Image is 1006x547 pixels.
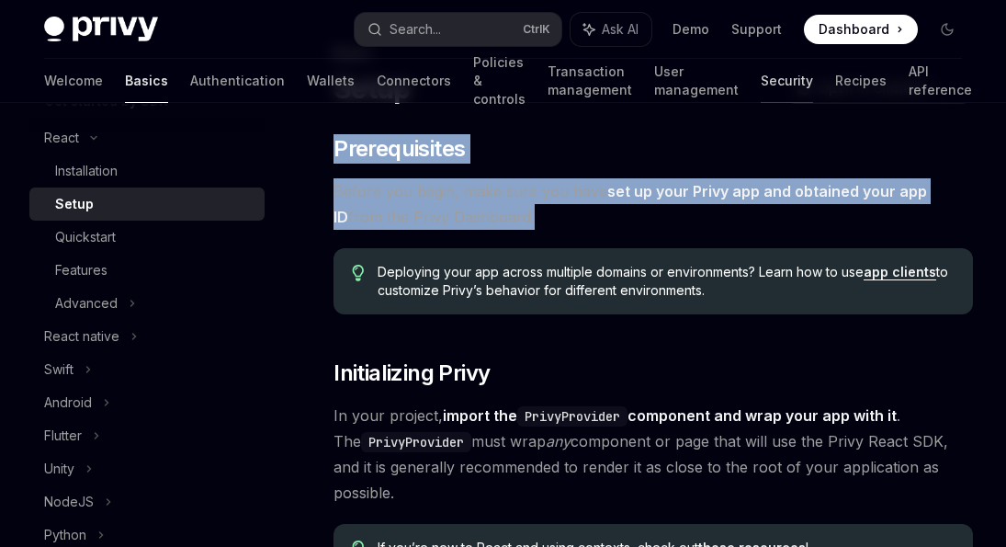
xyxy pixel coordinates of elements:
span: Before you begin, make sure you have from the Privy Dashboard. [333,178,973,230]
a: Authentication [190,59,285,103]
span: Initializing Privy [333,359,490,388]
div: Quickstart [55,226,116,248]
a: Policies & controls [473,59,526,103]
span: Deploying your app across multiple domains or environments? Learn how to use to customize Privy’s... [378,263,955,300]
div: Android [44,392,92,414]
a: Recipes [835,59,887,103]
a: Welcome [44,59,103,103]
span: Prerequisites [333,134,465,164]
a: User management [654,59,739,103]
button: Toggle dark mode [933,15,962,44]
a: Connectors [377,59,451,103]
span: Ask AI [602,20,639,39]
a: set up your Privy app and obtained your app ID [333,182,927,227]
a: Support [731,20,782,39]
div: Python [44,524,86,546]
span: In your project, . The must wrap component or page that will use the Privy React SDK, and it is g... [333,403,973,506]
a: API reference [909,59,972,103]
a: Transaction management [548,59,632,103]
a: Basics [125,59,168,103]
a: Dashboard [804,15,918,44]
button: Search...CtrlK [355,13,560,46]
code: PrivyProvider [361,432,471,452]
a: Setup [29,188,265,221]
a: Quickstart [29,221,265,254]
div: Search... [390,18,441,40]
em: any [546,432,571,450]
a: app clients [864,264,936,280]
a: Features [29,254,265,287]
div: Flutter [44,425,82,447]
div: React native [44,325,119,348]
code: PrivyProvider [517,406,627,427]
div: Advanced [55,292,118,314]
div: Features [55,259,107,281]
div: React [44,127,79,149]
img: dark logo [44,17,158,42]
a: Demo [673,20,709,39]
a: Installation [29,154,265,188]
strong: import the component and wrap your app with it [443,406,897,425]
div: Setup [55,193,94,215]
button: Ask AI [571,13,651,46]
a: Wallets [307,59,355,103]
div: Swift [44,359,73,381]
div: NodeJS [44,491,94,513]
svg: Tip [352,265,365,281]
a: Security [761,59,813,103]
div: Installation [55,160,118,182]
span: Ctrl K [523,22,550,37]
div: Unity [44,458,74,480]
span: Dashboard [819,20,889,39]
